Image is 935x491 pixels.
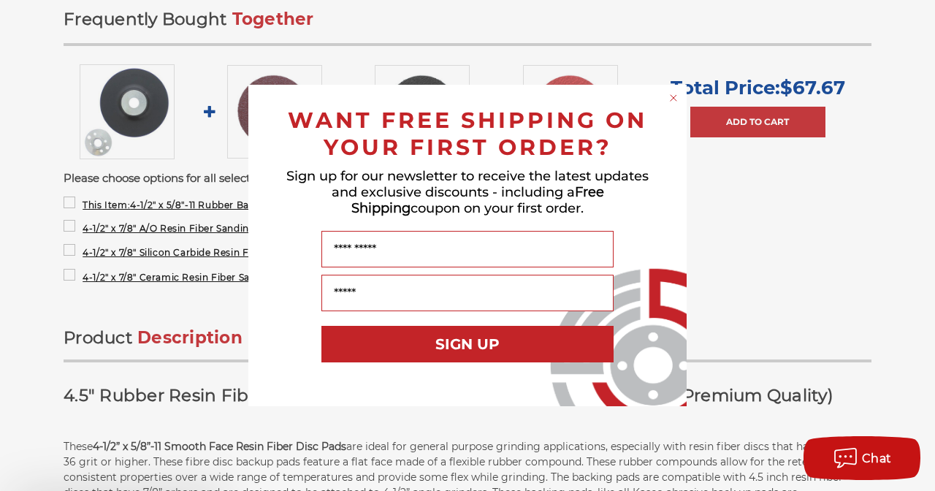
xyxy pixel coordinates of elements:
[321,326,614,362] button: SIGN UP
[862,452,892,465] span: Chat
[804,436,920,480] button: Chat
[351,184,604,216] span: Free Shipping
[288,107,647,161] span: WANT FREE SHIPPING ON YOUR FIRST ORDER?
[666,91,681,105] button: Close dialog
[286,168,649,216] span: Sign up for our newsletter to receive the latest updates and exclusive discounts - including a co...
